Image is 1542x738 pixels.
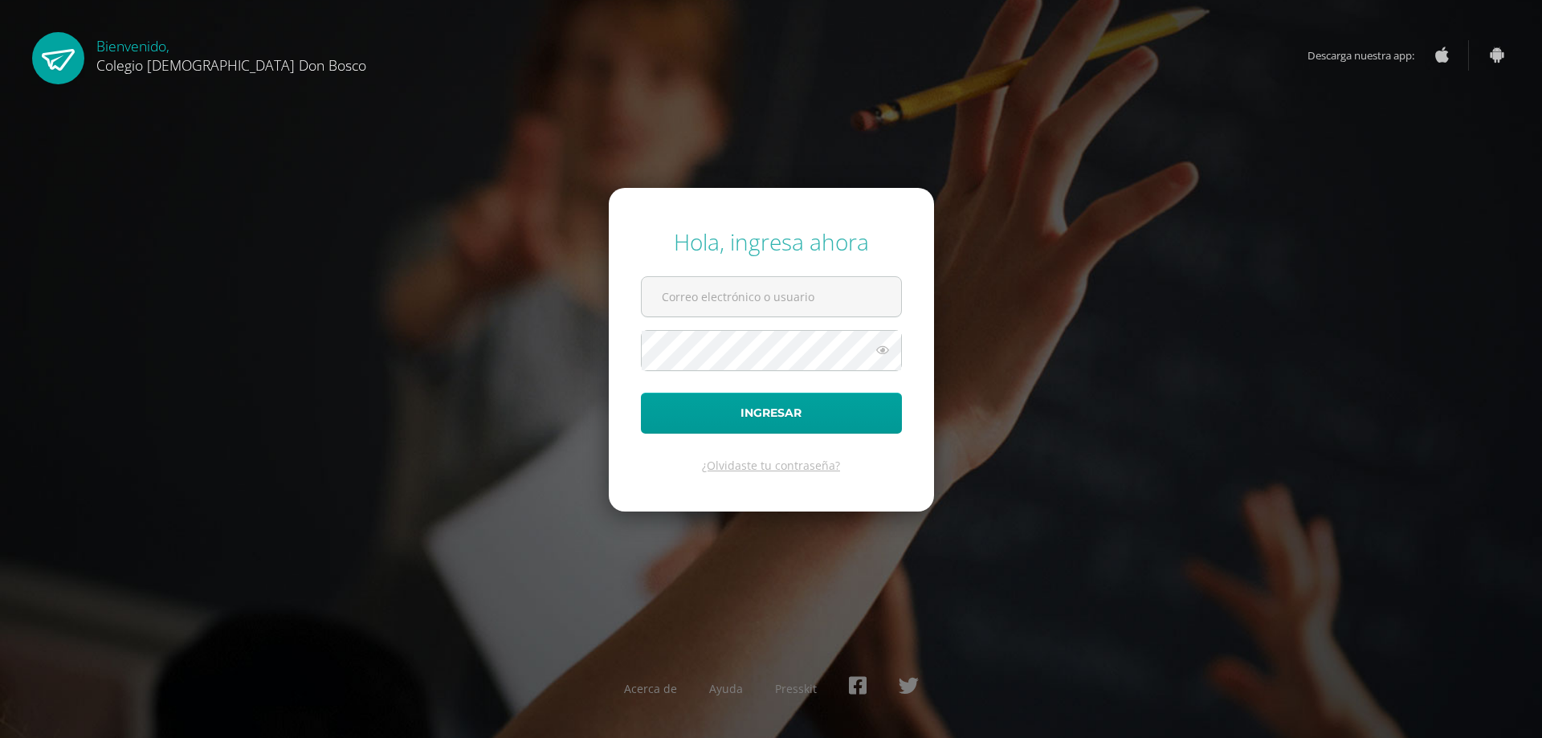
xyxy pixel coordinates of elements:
input: Correo electrónico o usuario [642,277,901,316]
span: Colegio [DEMOGRAPHIC_DATA] Don Bosco [96,55,366,75]
a: Presskit [775,681,817,696]
div: Bienvenido, [96,32,366,75]
button: Ingresar [641,393,902,434]
span: Descarga nuestra app: [1307,40,1430,71]
a: ¿Olvidaste tu contraseña? [702,458,840,473]
a: Ayuda [709,681,743,696]
a: Acerca de [624,681,677,696]
div: Hola, ingresa ahora [641,226,902,257]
